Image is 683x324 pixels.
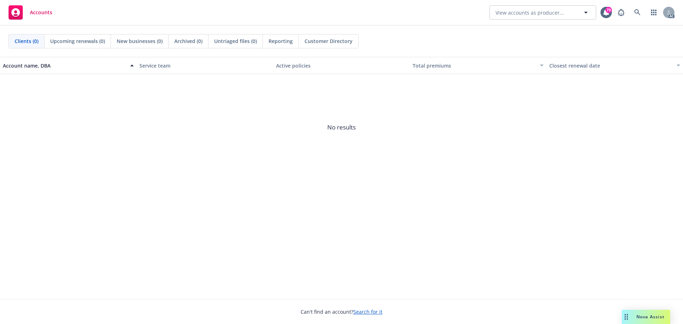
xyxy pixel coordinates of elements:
div: Active policies [276,62,407,69]
button: Closest renewal date [546,57,683,74]
span: Nova Assist [636,314,665,320]
span: Reporting [269,37,293,45]
div: Account name, DBA [3,62,126,69]
button: View accounts as producer... [489,5,596,20]
div: Total premiums [413,62,536,69]
a: Accounts [6,2,55,22]
button: Service team [137,57,273,74]
div: Service team [139,62,270,69]
span: Untriaged files (0) [214,37,257,45]
a: Search for it [353,308,382,315]
a: Report a Bug [614,5,628,20]
div: Drag to move [622,310,631,324]
button: Total premiums [410,57,546,74]
div: Closest renewal date [549,62,672,69]
div: 79 [605,7,612,13]
span: Upcoming renewals (0) [50,37,105,45]
span: Archived (0) [174,37,202,45]
span: View accounts as producer... [496,9,564,16]
span: Clients (0) [15,37,38,45]
span: Accounts [30,10,52,15]
button: Nova Assist [622,310,670,324]
button: Active policies [273,57,410,74]
a: Search [630,5,645,20]
span: Customer Directory [305,37,353,45]
a: Switch app [647,5,661,20]
span: Can't find an account? [301,308,382,315]
span: New businesses (0) [117,37,163,45]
